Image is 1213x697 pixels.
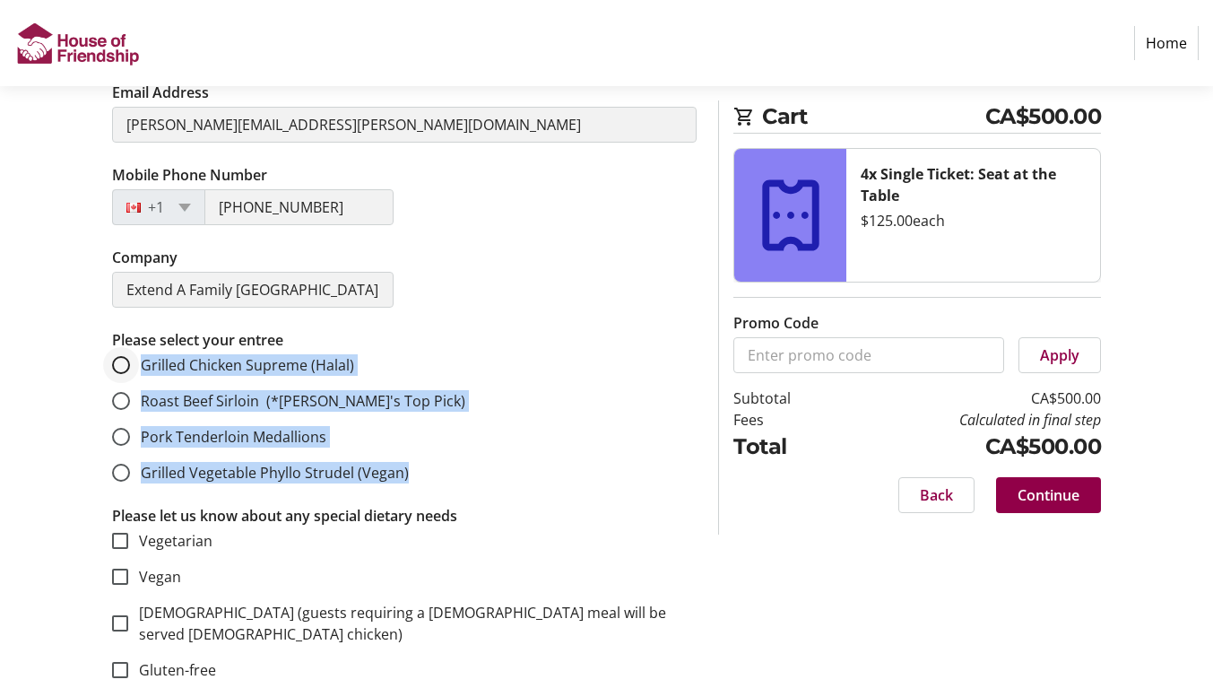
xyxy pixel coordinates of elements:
button: Back [898,477,975,513]
span: Grilled Vegetable Phyllo Strudel (Vegan) [141,463,409,483]
img: House of Friendship's Logo [14,7,142,79]
span: CA$500.00 [985,100,1102,133]
p: Please let us know about any special dietary needs [112,505,697,527]
input: (506) 234-5678 [204,189,394,225]
label: Company [112,247,178,268]
span: Cart [762,100,985,133]
td: CA$500.00 [839,388,1101,409]
span: Roast Beef Sirloin (*[PERSON_NAME]'s Top Pick) [141,391,465,411]
label: Mobile Phone Number [112,164,267,186]
label: Vegan [128,566,181,588]
td: Fees [733,409,839,431]
label: Promo Code [733,312,819,334]
span: Back [920,484,953,506]
td: Calculated in final step [839,409,1101,431]
input: Enter promo code [733,337,1004,373]
span: Pork Tenderloin Medallions [141,427,326,447]
td: Subtotal [733,388,839,409]
button: Apply [1018,337,1101,373]
label: Email Address [112,82,209,103]
span: Apply [1040,344,1079,366]
strong: 4x Single Ticket: Seat at the Table [861,164,1056,205]
span: Grilled Chicken Supreme (Halal) [141,355,354,375]
span: Continue [1018,484,1079,506]
a: Home [1134,26,1199,60]
button: Continue [996,477,1101,513]
label: [DEMOGRAPHIC_DATA] (guests requiring a [DEMOGRAPHIC_DATA] meal will be served [DEMOGRAPHIC_DATA] ... [128,602,697,645]
td: Total [733,431,839,463]
div: $125.00 each [861,210,1086,231]
td: CA$500.00 [839,431,1101,463]
label: Gluten-free [128,659,216,681]
p: Please select your entree [112,329,697,351]
label: Vegetarian [128,530,212,552]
